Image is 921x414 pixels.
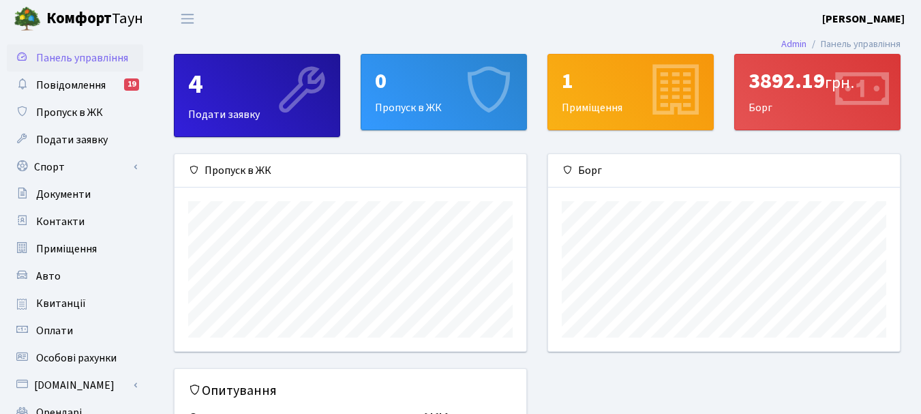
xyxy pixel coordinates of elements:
[7,208,143,235] a: Контакти
[7,263,143,290] a: Авто
[124,78,139,91] div: 19
[170,8,205,30] button: Переключити навігацію
[46,8,143,31] span: Таун
[36,296,86,311] span: Квитанції
[14,5,41,33] img: logo.png
[175,154,526,188] div: Пропуск в ЖК
[548,154,900,188] div: Борг
[36,132,108,147] span: Подати заявку
[7,372,143,399] a: [DOMAIN_NAME]
[46,8,112,29] b: Комфорт
[36,214,85,229] span: Контакти
[375,68,513,94] div: 0
[749,68,886,94] div: 3892.19
[7,235,143,263] a: Приміщення
[361,55,526,130] div: Пропуск в ЖК
[36,269,61,284] span: Авто
[761,30,921,59] nav: breadcrumb
[174,54,340,137] a: 4Подати заявку
[175,55,339,136] div: Подати заявку
[36,323,73,338] span: Оплати
[188,68,326,101] div: 4
[361,54,527,130] a: 0Пропуск в ЖК
[822,12,905,27] b: [PERSON_NAME]
[825,71,854,95] span: грн.
[36,241,97,256] span: Приміщення
[7,72,143,99] a: Повідомлення19
[781,37,806,51] a: Admin
[7,153,143,181] a: Спорт
[36,50,128,65] span: Панель управління
[7,344,143,372] a: Особові рахунки
[7,99,143,126] a: Пропуск в ЖК
[36,105,103,120] span: Пропуск в ЖК
[188,383,513,399] h5: Опитування
[547,54,714,130] a: 1Приміщення
[7,181,143,208] a: Документи
[7,290,143,317] a: Квитанції
[806,37,901,52] li: Панель управління
[7,126,143,153] a: Подати заявку
[36,187,91,202] span: Документи
[7,317,143,344] a: Оплати
[735,55,900,130] div: Борг
[548,55,713,130] div: Приміщення
[36,78,106,93] span: Повідомлення
[7,44,143,72] a: Панель управління
[822,11,905,27] a: [PERSON_NAME]
[562,68,699,94] div: 1
[36,351,117,366] span: Особові рахунки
